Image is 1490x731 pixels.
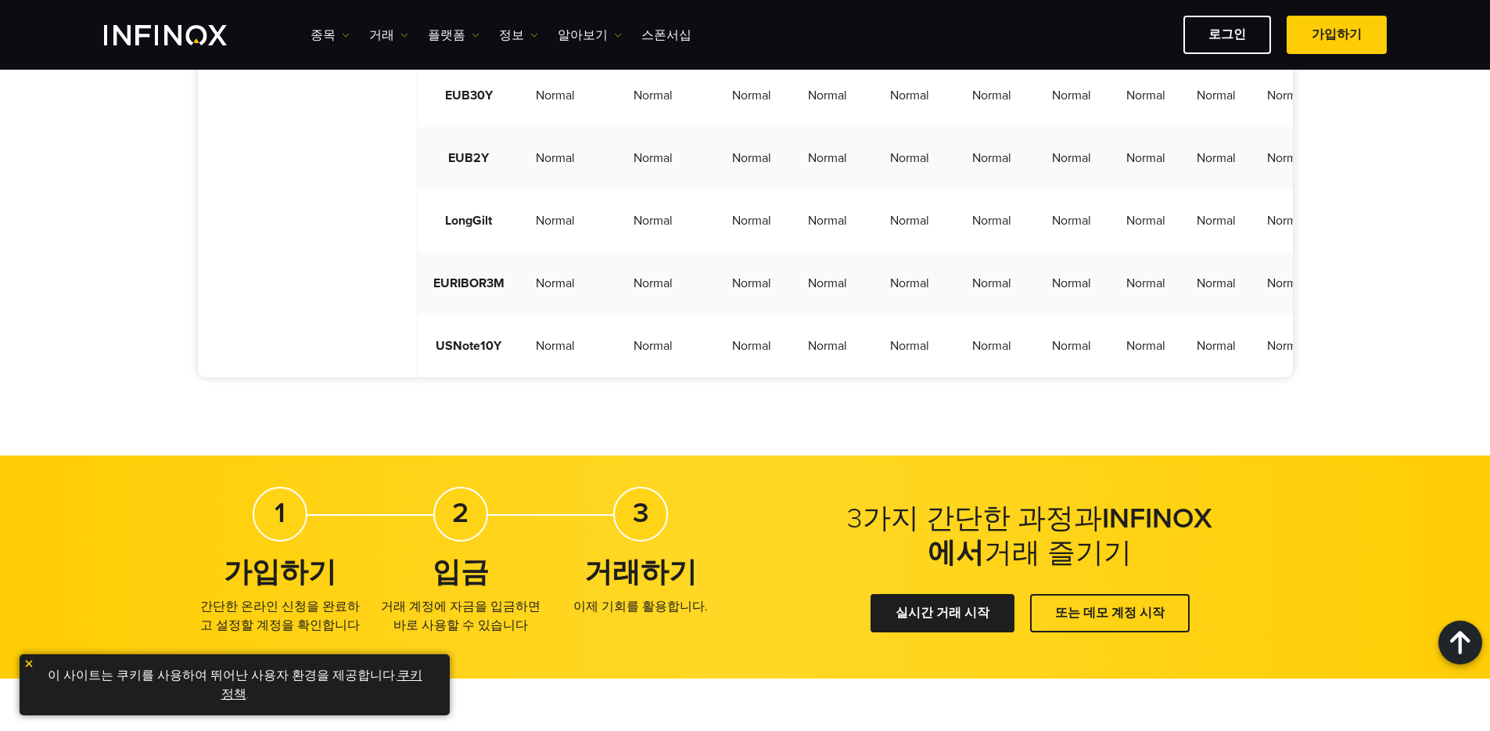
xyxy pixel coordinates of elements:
[591,127,716,189] td: Normal
[104,25,264,45] a: INFINOX Logo
[951,315,1033,377] td: Normal
[452,496,469,530] strong: 2
[835,502,1226,571] h2: 3가지 간단한 과정과 거래 즐기기
[1181,127,1251,189] td: Normal
[418,315,520,377] td: USNote10Y
[520,252,591,315] td: Normal
[787,315,869,377] td: Normal
[928,502,1212,570] strong: INFINOX에서
[520,127,591,189] td: Normal
[1111,252,1181,315] td: Normal
[869,252,951,315] td: Normal
[1111,64,1181,127] td: Normal
[1033,315,1111,377] td: Normal
[591,189,716,252] td: Normal
[716,127,787,189] td: Normal
[1111,315,1181,377] td: Normal
[520,315,591,377] td: Normal
[633,496,649,530] strong: 3
[1181,64,1251,127] td: Normal
[1033,189,1111,252] td: Normal
[787,127,869,189] td: Normal
[275,496,285,530] strong: 1
[591,64,716,127] td: Normal
[378,597,543,635] p: 거래 계정에 자금을 입금하면 바로 사용할 수 있습니다
[787,252,869,315] td: Normal
[1181,189,1251,252] td: Normal
[198,597,363,635] p: 간단한 온라인 신청을 완료하고 설정할 계정을 확인합니다
[787,64,869,127] td: Normal
[787,189,869,252] td: Normal
[1251,252,1322,315] td: Normal
[1181,315,1251,377] td: Normal
[869,189,951,252] td: Normal
[428,26,479,45] a: 플랫폼
[1287,16,1387,54] a: 가입하기
[716,64,787,127] td: Normal
[1033,252,1111,315] td: Normal
[27,662,442,708] p: 이 사이트는 쿠키를 사용하여 뛰어난 사용자 환경을 제공합니다. .
[1251,127,1322,189] td: Normal
[716,252,787,315] td: Normal
[418,127,520,189] td: EUB2Y
[1251,315,1322,377] td: Normal
[1030,594,1190,632] a: 또는 데모 계정 시작
[591,252,716,315] td: Normal
[23,658,34,669] img: yellow close icon
[951,252,1033,315] td: Normal
[951,64,1033,127] td: Normal
[584,556,697,589] strong: 거래하기
[369,26,408,45] a: 거래
[1033,64,1111,127] td: Normal
[869,64,951,127] td: Normal
[433,556,489,589] strong: 입금
[418,64,520,127] td: EUB30Y
[520,189,591,252] td: Normal
[224,556,336,589] strong: 가입하기
[591,315,716,377] td: Normal
[1251,189,1322,252] td: Normal
[558,597,723,616] p: 이제 기회를 활용합니다.
[520,64,591,127] td: Normal
[418,252,520,315] td: EURIBOR3M
[641,26,691,45] a: 스폰서십
[716,315,787,377] td: Normal
[869,315,951,377] td: Normal
[1181,252,1251,315] td: Normal
[871,594,1014,632] a: 실시간 거래 시작
[1111,189,1181,252] td: Normal
[716,189,787,252] td: Normal
[1033,127,1111,189] td: Normal
[499,26,538,45] a: 정보
[311,26,350,45] a: 종목
[869,127,951,189] td: Normal
[951,127,1033,189] td: Normal
[1251,64,1322,127] td: Normal
[558,26,622,45] a: 알아보기
[1111,127,1181,189] td: Normal
[1183,16,1271,54] a: 로그인
[951,189,1033,252] td: Normal
[418,189,520,252] td: LongGilt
